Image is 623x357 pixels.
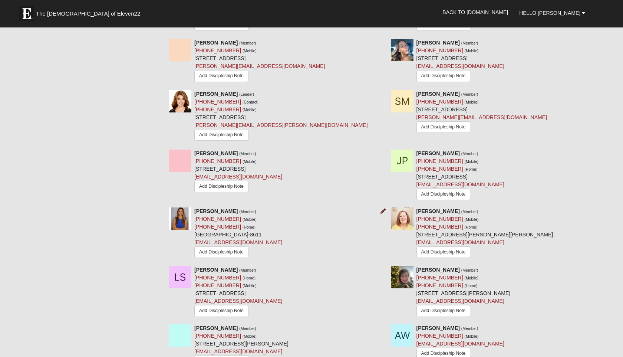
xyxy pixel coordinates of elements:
[416,189,471,200] a: Add Discipleship Note
[194,298,282,304] a: [EMAIL_ADDRESS][DOMAIN_NAME]
[416,216,463,222] a: [PHONE_NUMBER]
[194,99,241,105] a: [PHONE_NUMBER]
[194,239,282,245] a: [EMAIL_ADDRESS][DOMAIN_NAME]
[194,266,282,318] div: [STREET_ADDRESS]
[464,49,478,53] small: (Mobile)
[416,48,463,53] a: [PHONE_NUMBER]
[243,276,256,280] small: (Home)
[194,90,368,144] div: [STREET_ADDRESS]
[416,282,463,288] a: [PHONE_NUMBER]
[416,325,460,331] strong: [PERSON_NAME]
[416,181,504,187] a: [EMAIL_ADDRESS][DOMAIN_NAME]
[239,326,256,331] small: (Member)
[194,122,368,128] a: [PERSON_NAME][EMAIL_ADDRESS][PERSON_NAME][DOMAIN_NAME]
[416,114,547,120] a: [PERSON_NAME][EMAIL_ADDRESS][DOMAIN_NAME]
[194,267,238,273] strong: [PERSON_NAME]
[416,166,463,172] a: [PHONE_NUMBER]
[194,150,282,194] div: [STREET_ADDRESS]
[239,41,256,45] small: (Member)
[194,325,238,331] strong: [PERSON_NAME]
[194,107,241,112] a: [PHONE_NUMBER]
[194,39,325,84] div: [STREET_ADDRESS]
[194,305,248,317] a: Add Discipleship Note
[243,49,257,53] small: (Mobile)
[194,246,248,258] a: Add Discipleship Note
[416,267,460,273] strong: [PERSON_NAME]
[416,99,463,105] a: [PHONE_NUMBER]
[243,225,256,229] small: (Home)
[416,121,471,133] a: Add Discipleship Note
[194,150,238,156] strong: [PERSON_NAME]
[416,40,460,46] strong: [PERSON_NAME]
[464,159,478,164] small: (Mobile)
[194,63,325,69] a: [PERSON_NAME][EMAIL_ADDRESS][DOMAIN_NAME]
[464,225,477,229] small: (Home)
[194,208,238,214] strong: [PERSON_NAME]
[239,209,256,214] small: (Member)
[243,159,257,164] small: (Mobile)
[36,10,140,17] span: The [DEMOGRAPHIC_DATA] of Eleven22
[194,40,238,46] strong: [PERSON_NAME]
[243,100,258,104] small: (Contact)
[416,224,463,230] a: [PHONE_NUMBER]
[416,158,463,164] a: [PHONE_NUMBER]
[416,305,471,317] a: Add Discipleship Note
[416,91,460,97] strong: [PERSON_NAME]
[194,275,241,281] a: [PHONE_NUMBER]
[194,216,241,222] a: [PHONE_NUMBER]
[437,3,514,22] a: Back to [DOMAIN_NAME]
[194,333,241,339] a: [PHONE_NUMBER]
[243,217,257,222] small: (Mobile)
[194,282,241,288] a: [PHONE_NUMBER]
[243,108,257,112] small: (Mobile)
[416,63,504,69] a: [EMAIL_ADDRESS][DOMAIN_NAME]
[416,39,504,83] div: [STREET_ADDRESS]
[416,207,553,261] div: [STREET_ADDRESS][PERSON_NAME][PERSON_NAME]
[16,3,164,21] a: The [DEMOGRAPHIC_DATA] of Eleven22
[416,208,460,214] strong: [PERSON_NAME]
[239,92,254,96] small: (Leader)
[416,150,504,202] div: [STREET_ADDRESS]
[194,181,248,192] a: Add Discipleship Note
[416,246,471,258] a: Add Discipleship Note
[464,334,478,338] small: (Mobile)
[514,4,591,22] a: Hello [PERSON_NAME]
[461,268,478,272] small: (Member)
[519,10,580,16] span: Hello [PERSON_NAME]
[464,276,478,280] small: (Mobile)
[194,48,241,53] a: [PHONE_NUMBER]
[461,209,478,214] small: (Member)
[464,284,477,288] small: (Home)
[416,298,504,304] a: [EMAIL_ADDRESS][DOMAIN_NAME]
[194,174,282,180] a: [EMAIL_ADDRESS][DOMAIN_NAME]
[416,150,460,156] strong: [PERSON_NAME]
[239,268,256,272] small: (Member)
[464,100,478,104] small: (Mobile)
[194,91,238,97] strong: [PERSON_NAME]
[461,326,478,331] small: (Member)
[461,151,478,156] small: (Member)
[416,275,463,281] a: [PHONE_NUMBER]
[239,151,256,156] small: (Member)
[416,333,463,339] a: [PHONE_NUMBER]
[243,334,257,338] small: (Mobile)
[194,70,248,82] a: Add Discipleship Note
[194,129,248,141] a: Add Discipleship Note
[464,217,478,222] small: (Mobile)
[464,167,477,171] small: (Home)
[194,207,282,260] div: [GEOGRAPHIC_DATA]-8611
[19,6,34,21] img: Eleven22 logo
[194,158,241,164] a: [PHONE_NUMBER]
[416,70,471,82] a: Add Discipleship Note
[416,90,547,135] div: [STREET_ADDRESS]
[416,266,511,318] div: [STREET_ADDRESS][PERSON_NAME]
[416,341,504,347] a: [EMAIL_ADDRESS][DOMAIN_NAME]
[194,224,241,230] a: [PHONE_NUMBER]
[461,92,478,96] small: (Member)
[461,41,478,45] small: (Member)
[243,284,257,288] small: (Mobile)
[416,239,504,245] a: [EMAIL_ADDRESS][DOMAIN_NAME]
